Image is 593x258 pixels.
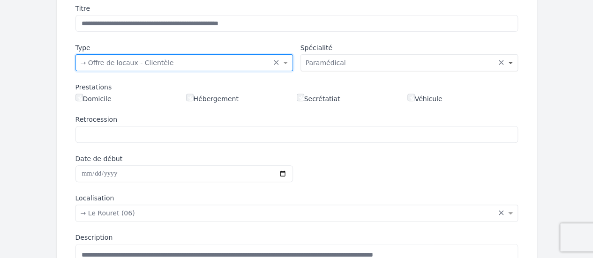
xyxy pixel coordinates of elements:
label: Domicile [75,94,112,103]
label: Localisation [75,193,518,203]
label: Véhicule [407,94,443,103]
label: Type [75,43,293,52]
label: Description [75,233,518,242]
input: Véhicule [407,94,415,101]
label: Hébergement [186,94,239,103]
input: Domicile [75,94,83,101]
span: Clear all [498,208,506,218]
label: Secrétatiat [297,94,340,103]
span: Clear all [498,58,506,67]
label: Retrocession [75,115,518,124]
label: Titre [75,4,518,13]
label: Date de début [75,154,293,163]
input: Secrétatiat [297,94,304,101]
div: Prestations [75,82,518,92]
input: Hébergement [186,94,194,101]
span: Clear all [273,58,281,67]
label: Spécialité [300,43,518,52]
